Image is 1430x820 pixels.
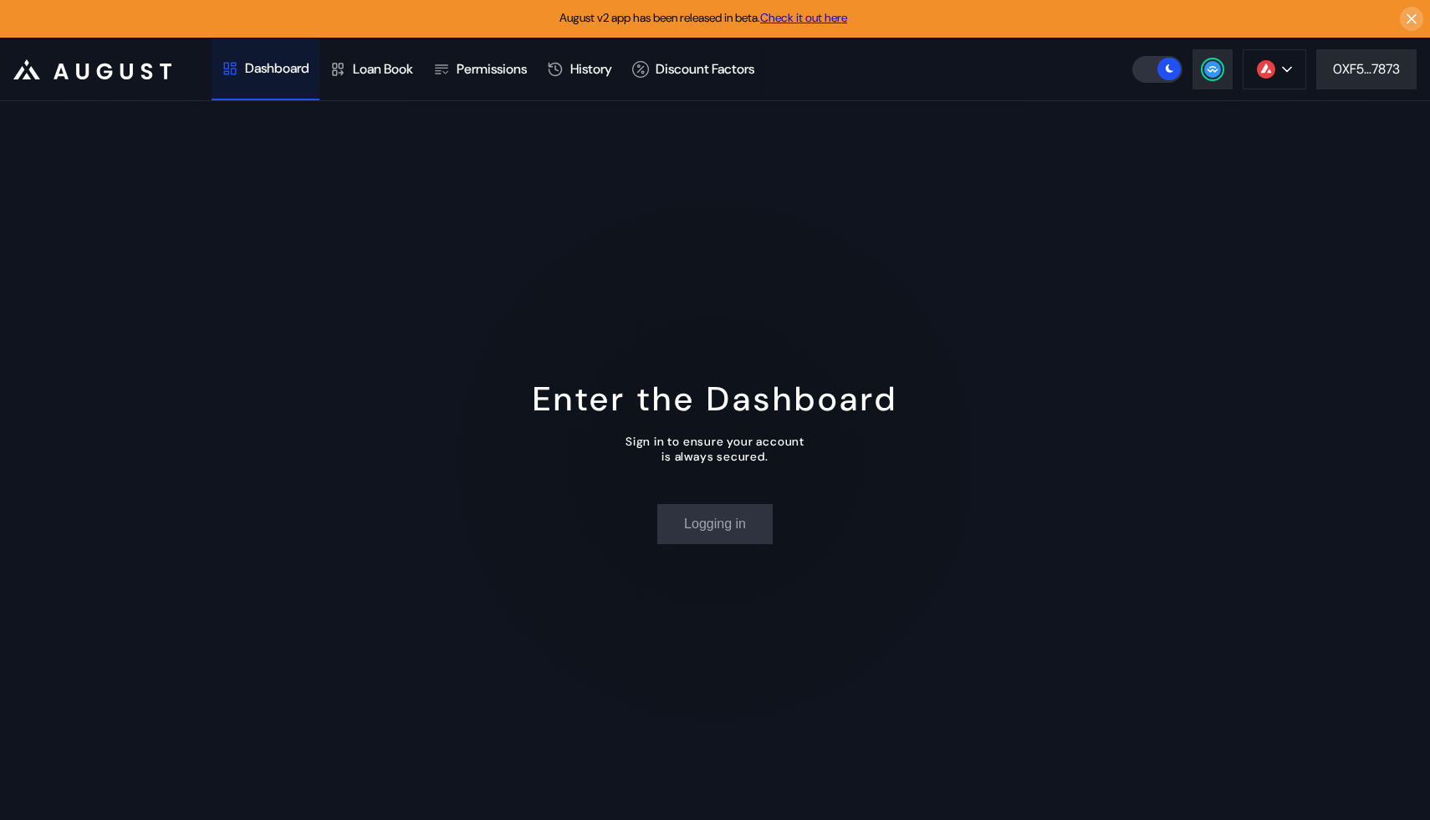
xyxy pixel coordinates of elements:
[423,38,537,100] a: Permissions
[245,59,309,77] div: Dashboard
[212,38,319,100] a: Dashboard
[533,377,898,420] div: Enter the Dashboard
[622,38,764,100] a: Discount Factors
[760,10,847,25] a: Check it out here
[353,60,413,78] div: Loan Book
[657,504,773,544] button: Logging in
[1316,49,1417,89] button: 0XF5...7873
[1243,49,1306,89] button: chain logo
[1257,60,1275,79] img: chain logo
[626,434,804,464] div: Sign in to ensure your account is always secured.
[1333,60,1400,78] div: 0XF5...7873
[457,60,527,78] div: Permissions
[319,38,423,100] a: Loan Book
[559,10,847,25] span: August v2 app has been released in beta.
[656,60,754,78] div: Discount Factors
[570,60,612,78] div: History
[537,38,622,100] a: History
